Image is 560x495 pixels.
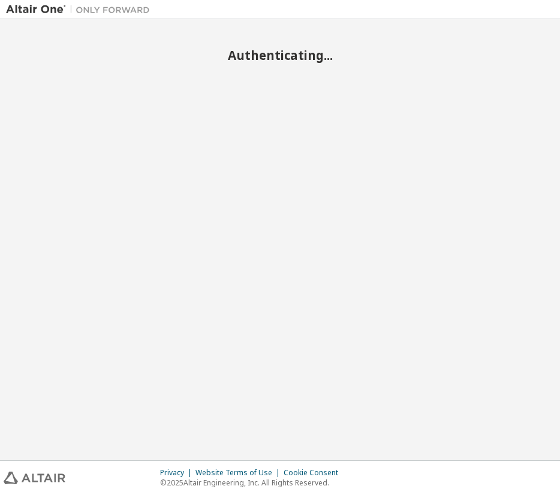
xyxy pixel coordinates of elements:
[195,468,284,478] div: Website Terms of Use
[6,4,156,16] img: Altair One
[160,468,195,478] div: Privacy
[284,468,345,478] div: Cookie Consent
[4,472,65,484] img: altair_logo.svg
[6,47,554,63] h2: Authenticating...
[160,478,345,488] p: © 2025 Altair Engineering, Inc. All Rights Reserved.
